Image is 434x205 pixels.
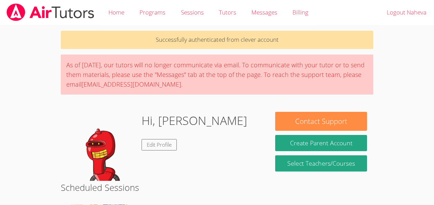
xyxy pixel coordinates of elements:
[275,155,367,172] a: Select Teachers/Courses
[275,112,367,131] button: Contact Support
[6,3,95,21] img: airtutors_banner-c4298cdbf04f3fff15de1276eac7730deb9818008684d7c2e4769d2f7ddbe033.png
[142,139,177,150] a: Edit Profile
[61,55,373,95] div: As of [DATE], our tutors will no longer communicate via email. To communicate with your tutor or ...
[251,8,277,16] span: Messages
[275,135,367,151] button: Create Parent Account
[61,181,373,194] h2: Scheduled Sessions
[67,112,136,181] img: default.png
[61,31,373,49] p: Successfully authenticated from clever account
[142,112,247,129] h1: Hi, [PERSON_NAME]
